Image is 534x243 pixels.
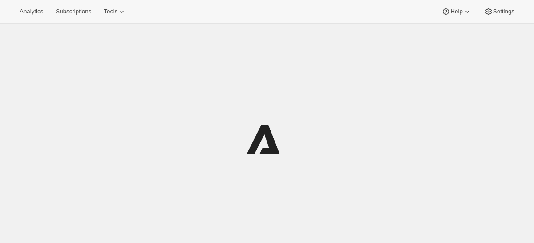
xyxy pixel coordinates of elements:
[493,8,514,15] span: Settings
[450,8,462,15] span: Help
[14,5,49,18] button: Analytics
[20,8,43,15] span: Analytics
[50,5,97,18] button: Subscriptions
[436,5,477,18] button: Help
[104,8,117,15] span: Tools
[56,8,91,15] span: Subscriptions
[98,5,132,18] button: Tools
[479,5,520,18] button: Settings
